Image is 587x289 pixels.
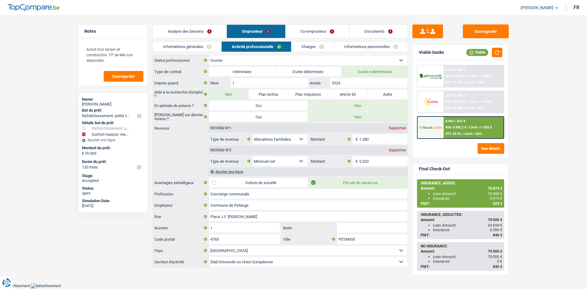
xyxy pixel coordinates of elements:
[153,223,209,233] label: Numéro
[104,71,143,82] button: Sauvegarder
[231,78,308,88] input: MM
[82,178,144,183] div: Accepted
[467,74,468,78] span: /
[574,5,579,10] div: fr
[464,132,482,136] span: Limit: <65%
[433,228,502,232] div: Insurance:
[488,186,502,191] span: 76 874 €
[153,123,209,130] label: Revenus
[222,42,291,52] a: Activité professionnelle
[209,101,308,110] label: Oui
[82,198,144,203] div: Simulation Date:
[421,213,502,217] div: INSURANCE, DEDUCTED:
[493,202,502,206] span: 929 €
[464,106,465,110] span: /
[334,42,408,52] a: Informations personnelles
[469,125,492,129] span: Limit: >1.926 €
[478,143,504,154] button: See details
[419,122,442,133] img: Record Credits
[466,106,484,110] span: Limit: <60%
[330,78,408,88] input: AAAA
[153,101,209,110] label: En période de préavis ?
[445,132,461,136] span: DTI: 42.5%
[421,244,502,248] div: NO INSURANCE:
[153,212,209,221] label: Rue
[82,120,144,125] div: Détails but du prêt
[433,196,502,201] div: Insurance:
[308,78,330,88] label: Année
[466,49,488,56] div: Viable
[445,106,463,110] span: DTI: 39.68%
[209,134,252,144] label: Type de revenus
[419,96,442,107] img: Cofidis
[488,192,502,196] span: 70 000 €
[419,73,442,80] img: AlphaCredit
[153,112,209,122] label: [PERSON_NAME] sur dernier revenu ?
[308,112,408,122] label: Non
[467,125,468,129] span: /
[308,178,408,187] label: Pécule de vacances
[387,126,408,130] div: Supprimer
[82,191,144,196] div: open
[282,234,337,244] label: Ville
[341,67,408,76] label: Durée indéterminée
[153,25,227,38] a: Analyse des besoins
[469,74,492,78] span: Limit: >1.000 €
[493,233,502,237] span: 846 €
[8,4,60,11] img: TopCompare Logo
[466,80,484,84] span: Limit: <65%
[82,108,143,113] label: But du prêt:
[31,283,61,288] img: Advertisement
[387,148,408,152] div: Supprimer
[209,112,308,122] label: Oui
[153,189,209,199] label: Profession
[288,89,328,99] label: Plan Impulsion
[464,80,465,84] span: /
[209,126,233,130] div: Revenu nº1
[209,67,275,76] label: Intérimaire
[421,181,502,185] div: INSURANCE, ADDED:
[421,218,502,222] div: Amount:
[153,42,221,52] a: Informations générales
[419,166,450,172] div: Final Check-Out
[521,5,553,10] span: [PERSON_NAME]
[488,255,502,259] span: 70 000 €
[153,78,209,88] label: Depuis quand
[249,89,288,99] label: Plan Activa
[488,218,502,222] span: 70 000 €
[153,257,209,267] label: Secteur d'activité
[462,132,463,136] span: /
[82,138,144,142] div: Ajouter une ligne
[328,89,368,99] label: Article 60
[353,156,359,166] span: €
[433,223,502,228] div: Loan Amount:
[82,97,144,102] div: Name:
[368,89,408,99] label: Autre
[309,134,353,144] label: Montant
[309,156,353,166] label: Montant
[209,148,233,152] div: Revenu nº2
[419,50,444,55] div: Viable banks
[84,29,142,34] h5: Notes
[153,246,209,255] label: Pays
[421,249,502,254] div: Amount:
[82,102,144,107] div: [PERSON_NAME]
[282,223,337,233] label: Boite
[421,186,502,191] div: Amount:
[445,94,465,98] div: 10.9% | 940 €
[445,100,466,104] span: NAI: 5 031,7 €
[82,186,144,191] div: Status:
[433,259,502,264] div: Insurance:
[488,249,502,254] span: 70 000 €
[153,67,209,76] label: Type de contrat
[227,25,285,38] a: Emprunteur
[490,228,502,232] span: 6 306 €
[275,67,341,76] label: Durée déterminée
[209,178,308,187] label: Voiture de société
[291,42,334,52] a: Charges
[209,78,231,88] label: Mois
[82,146,143,150] label: Montant du prêt:
[497,259,502,264] span: 0 €
[82,151,84,156] span: €
[349,25,408,38] a: Documents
